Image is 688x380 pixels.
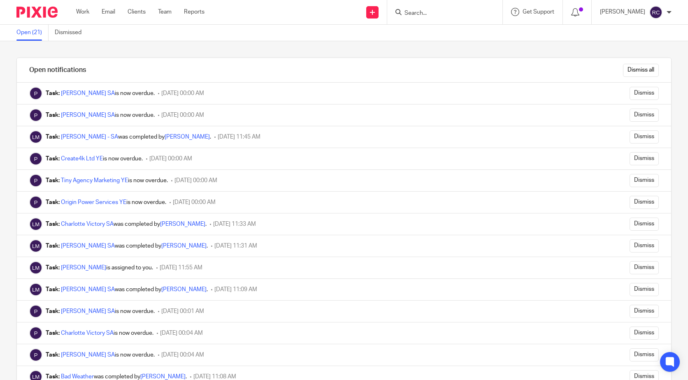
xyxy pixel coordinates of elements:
span: [DATE] 00:04 AM [160,330,203,336]
b: Task: [46,243,60,249]
a: [PERSON_NAME] SA [61,112,115,118]
a: Origin Power Services YE [61,199,126,205]
a: [PERSON_NAME] [160,221,205,227]
b: Task: [46,308,60,314]
a: [PERSON_NAME] SA [61,287,115,292]
span: [DATE] 00:00 AM [174,178,217,183]
span: [DATE] 11:55 AM [160,265,202,271]
a: [PERSON_NAME] [161,287,207,292]
img: Pixie [16,7,58,18]
img: Pixie [29,87,42,100]
img: Pixie [29,196,42,209]
input: Dismiss [630,152,659,165]
span: [DATE] 11:45 AM [218,134,260,140]
a: [PERSON_NAME] [140,374,186,380]
img: Lorelle Marnoch [29,283,42,296]
input: Dismiss [630,239,659,253]
div: is now overdue. [46,198,166,206]
input: Dismiss [630,261,659,274]
input: Dismiss [630,283,659,296]
a: Work [76,8,89,16]
img: svg%3E [649,6,662,19]
input: Dismiss [630,348,659,361]
b: Task: [46,265,60,271]
input: Dismiss [630,109,659,122]
div: was completed by . [46,242,208,250]
img: Pixie [29,152,42,165]
div: is now overdue. [46,155,143,163]
b: Task: [46,178,60,183]
p: [PERSON_NAME] [600,8,645,16]
span: [DATE] 00:04 AM [161,352,204,358]
span: [DATE] 00:00 AM [173,199,216,205]
span: [DATE] 00:01 AM [161,308,204,314]
span: Get Support [523,9,554,15]
b: Task: [46,199,60,205]
input: Dismiss [630,174,659,187]
a: [PERSON_NAME] SA [61,90,115,96]
a: [PERSON_NAME] [61,265,106,271]
div: is assigned to you. [46,264,153,272]
b: Task: [46,112,60,118]
input: Dismiss [630,87,659,100]
input: Dismiss [630,305,659,318]
b: Task: [46,352,60,358]
b: Task: [46,221,60,227]
div: is now overdue. [46,329,153,337]
div: is now overdue. [46,89,155,97]
div: is now overdue. [46,307,155,315]
a: [PERSON_NAME] SA [61,352,115,358]
img: Lorelle Marnoch [29,130,42,144]
input: Dismiss [630,196,659,209]
span: [DATE] 00:00 AM [149,156,192,162]
a: Charlotte Victory SA [61,330,114,336]
a: [PERSON_NAME] [161,243,207,249]
div: was completed by . [46,220,207,228]
a: Team [158,8,172,16]
a: Dismissed [55,25,88,41]
a: Create4k Ltd YE [61,156,103,162]
img: Lorelle Marnoch [29,218,42,231]
b: Task: [46,90,60,96]
a: Open (21) [16,25,49,41]
b: Task: [46,287,60,292]
span: [DATE] 11:08 AM [193,374,236,380]
b: Task: [46,134,60,140]
a: Reports [184,8,205,16]
input: Dismiss [630,218,659,231]
img: Pixie [29,305,42,318]
img: Pixie [29,174,42,187]
img: Lorelle Marnoch [29,239,42,253]
a: [PERSON_NAME] SA [61,308,115,314]
span: [DATE] 11:31 AM [214,243,257,249]
div: is now overdue. [46,111,155,119]
b: Task: [46,330,60,336]
a: Tiny Agency Marketing YE [61,178,128,183]
div: is now overdue. [46,176,168,185]
h1: Open notifications [29,66,86,74]
a: [PERSON_NAME] - SA [61,134,118,140]
img: Pixie [29,327,42,340]
a: Bad Weather [61,374,94,380]
a: Clients [128,8,146,16]
img: Pixie [29,348,42,361]
a: Email [102,8,115,16]
a: [PERSON_NAME] SA [61,243,115,249]
div: is now overdue. [46,351,155,359]
img: Pixie [29,109,42,122]
b: Task: [46,156,60,162]
img: Lorelle Marnoch [29,261,42,274]
a: Charlotte Victory SA [61,221,114,227]
input: Dismiss [630,130,659,144]
span: [DATE] 11:09 AM [214,287,257,292]
span: [DATE] 00:00 AM [161,90,204,96]
input: Search [404,10,478,17]
div: was completed by . [46,133,211,141]
input: Dismiss [630,327,659,340]
div: was completed by . [46,285,208,294]
b: Task: [46,374,60,380]
span: [DATE] 11:33 AM [213,221,256,227]
input: Dismiss all [623,64,659,77]
a: [PERSON_NAME] [165,134,210,140]
span: [DATE] 00:00 AM [161,112,204,118]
